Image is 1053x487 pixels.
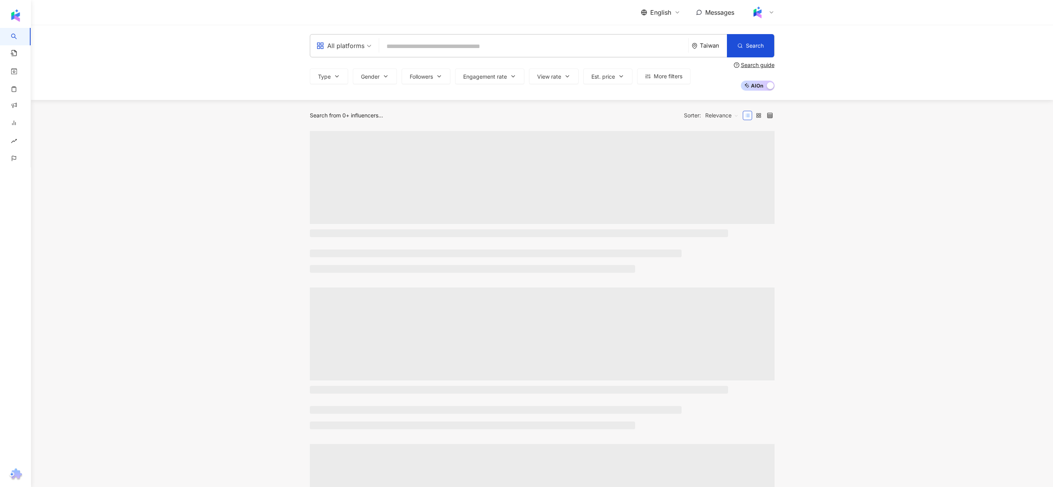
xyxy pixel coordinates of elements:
[353,69,397,84] button: Gender
[8,468,23,481] img: chrome extension
[11,28,39,46] a: search
[316,42,324,50] span: appstore
[727,34,774,57] button: Search
[705,9,734,16] span: Messages
[591,74,615,80] span: Est. price
[402,69,450,84] button: Followers
[741,62,775,68] div: Search guide
[692,43,697,49] span: environment
[705,109,739,122] span: Relevance
[637,69,691,84] button: More filters
[9,9,22,22] img: logo icon
[700,42,727,49] div: Taiwan
[583,69,632,84] button: Est. price
[650,8,671,17] span: English
[310,69,348,84] button: Type
[463,74,507,80] span: Engagement rate
[310,112,383,119] div: Search from 0+ influencers...
[537,74,561,80] span: View rate
[455,69,524,84] button: Engagement rate
[410,74,433,80] span: Followers
[654,73,682,79] span: More filters
[316,40,364,52] div: All platforms
[318,74,331,80] span: Type
[11,133,17,151] span: rise
[746,43,764,49] span: Search
[684,109,743,122] div: Sorter:
[750,5,765,20] img: Kolr%20app%20icon%20%281%29.png
[361,74,380,80] span: Gender
[734,62,739,68] span: question-circle
[529,69,579,84] button: View rate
